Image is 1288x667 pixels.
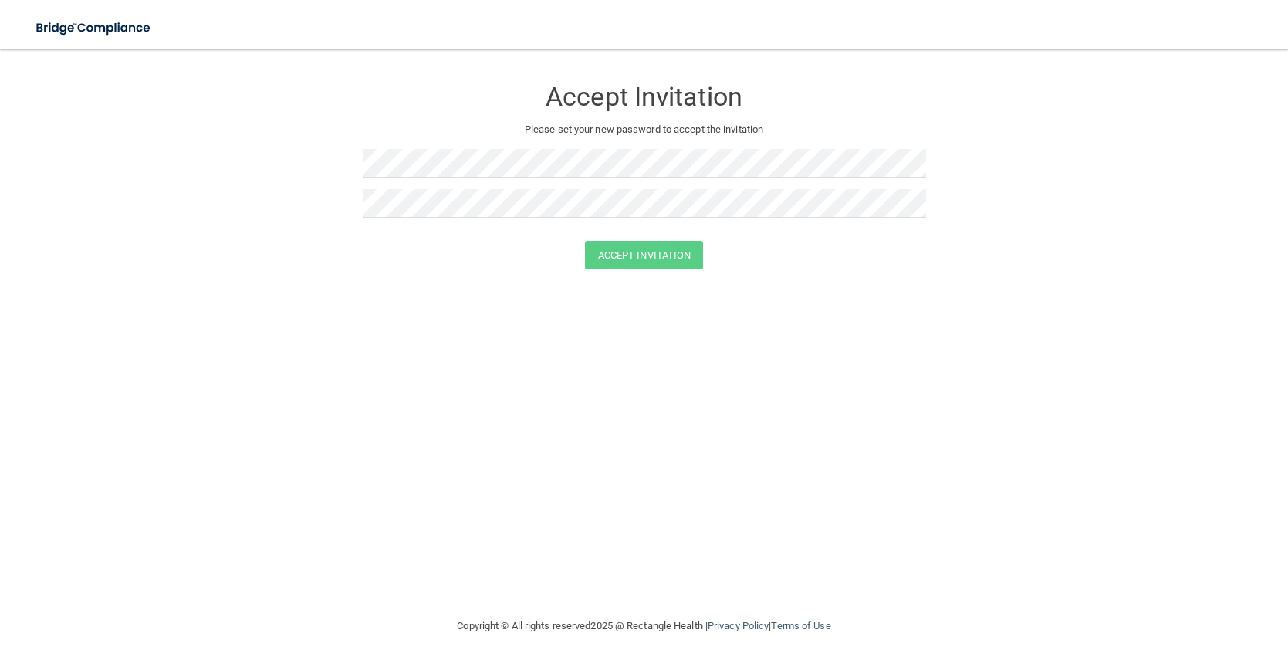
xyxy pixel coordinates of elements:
h3: Accept Invitation [363,83,926,111]
button: Accept Invitation [585,241,704,269]
a: Terms of Use [771,620,830,631]
p: Please set your new password to accept the invitation [374,120,914,139]
div: Copyright © All rights reserved 2025 @ Rectangle Health | | [363,601,926,651]
img: bridge_compliance_login_screen.278c3ca4.svg [23,12,165,44]
a: Privacy Policy [708,620,769,631]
